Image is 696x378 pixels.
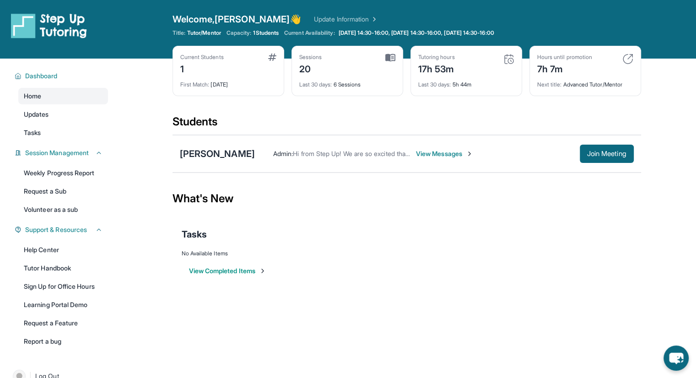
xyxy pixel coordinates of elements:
[537,54,592,61] div: Hours until promotion
[11,13,87,38] img: logo
[18,201,108,218] a: Volunteer as a sub
[18,297,108,313] a: Learning Portal Demo
[664,346,689,371] button: chat-button
[537,76,633,88] div: Advanced Tutor/Mentor
[18,88,108,104] a: Home
[24,128,41,137] span: Tasks
[24,92,41,101] span: Home
[580,145,634,163] button: Join Meeting
[503,54,514,65] img: card
[187,29,221,37] span: Tutor/Mentor
[337,29,496,37] a: [DATE] 14:30-16:00, [DATE] 14:30-16:00, [DATE] 14:30-16:00
[22,148,103,157] button: Session Management
[180,81,210,88] span: First Match :
[314,15,378,24] a: Update Information
[180,54,224,61] div: Current Students
[18,106,108,123] a: Updates
[587,151,626,157] span: Join Meeting
[466,150,473,157] img: Chevron-Right
[180,76,276,88] div: [DATE]
[180,147,255,160] div: [PERSON_NAME]
[227,29,252,37] span: Capacity:
[173,13,302,26] span: Welcome, [PERSON_NAME] 👋
[18,165,108,181] a: Weekly Progress Report
[268,54,276,61] img: card
[18,183,108,200] a: Request a Sub
[173,178,641,219] div: What's New
[339,29,494,37] span: [DATE] 14:30-16:00, [DATE] 14:30-16:00, [DATE] 14:30-16:00
[299,76,395,88] div: 6 Sessions
[418,54,455,61] div: Tutoring hours
[418,76,514,88] div: 5h 44m
[537,61,592,76] div: 7h 7m
[369,15,378,24] img: Chevron Right
[418,81,451,88] span: Last 30 days :
[189,266,266,275] button: View Completed Items
[22,71,103,81] button: Dashboard
[25,225,87,234] span: Support & Resources
[182,228,207,241] span: Tasks
[25,71,58,81] span: Dashboard
[18,278,108,295] a: Sign Up for Office Hours
[284,29,335,37] span: Current Availability:
[18,333,108,350] a: Report a bug
[537,81,562,88] span: Next title :
[173,29,185,37] span: Title:
[622,54,633,65] img: card
[418,61,455,76] div: 17h 53m
[22,225,103,234] button: Support & Resources
[385,54,395,62] img: card
[182,250,632,257] div: No Available Items
[253,29,279,37] span: 1 Students
[18,260,108,276] a: Tutor Handbook
[299,81,332,88] span: Last 30 days :
[18,124,108,141] a: Tasks
[18,315,108,331] a: Request a Feature
[24,110,49,119] span: Updates
[299,54,322,61] div: Sessions
[416,149,473,158] span: View Messages
[18,242,108,258] a: Help Center
[299,61,322,76] div: 20
[273,150,293,157] span: Admin :
[25,148,89,157] span: Session Management
[180,61,224,76] div: 1
[173,114,641,135] div: Students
